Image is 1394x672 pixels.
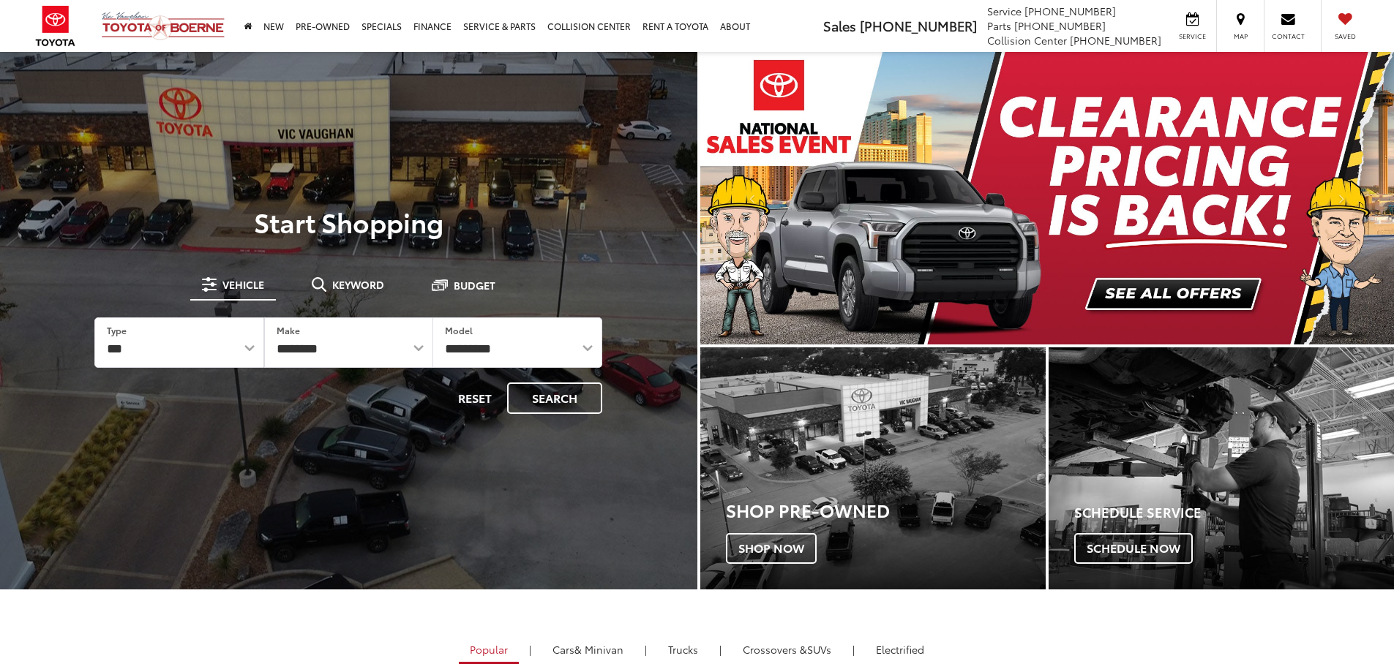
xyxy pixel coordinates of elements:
[849,642,858,657] li: |
[1074,505,1394,520] h4: Schedule Service
[1176,31,1209,41] span: Service
[574,642,623,657] span: & Minivan
[823,16,856,35] span: Sales
[726,500,1046,519] h3: Shop Pre-Owned
[277,324,300,336] label: Make
[222,279,264,290] span: Vehicle
[107,324,127,336] label: Type
[332,279,384,290] span: Keyword
[445,324,473,336] label: Model
[700,347,1046,589] div: Toyota
[542,637,634,662] a: Cars
[459,637,519,664] a: Popular
[987,4,1022,18] span: Service
[1224,31,1256,41] span: Map
[507,382,602,414] button: Search
[1074,533,1193,564] span: Schedule Now
[1290,81,1394,315] button: Click to view next picture.
[641,642,651,657] li: |
[1272,31,1305,41] span: Contact
[700,347,1046,589] a: Shop Pre-Owned Shop Now
[987,18,1011,33] span: Parts
[700,81,804,315] button: Click to view previous picture.
[525,642,535,657] li: |
[1049,347,1394,589] div: Toyota
[1024,4,1116,18] span: [PHONE_NUMBER]
[446,382,504,414] button: Reset
[743,642,807,657] span: Crossovers &
[732,637,842,662] a: SUVs
[1070,33,1161,48] span: [PHONE_NUMBER]
[1329,31,1361,41] span: Saved
[1049,347,1394,589] a: Schedule Service Schedule Now
[860,16,977,35] span: [PHONE_NUMBER]
[657,637,709,662] a: Trucks
[865,637,935,662] a: Electrified
[987,33,1067,48] span: Collision Center
[1014,18,1106,33] span: [PHONE_NUMBER]
[454,280,495,290] span: Budget
[716,642,725,657] li: |
[726,533,817,564] span: Shop Now
[61,207,636,236] p: Start Shopping
[101,11,225,41] img: Vic Vaughan Toyota of Boerne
